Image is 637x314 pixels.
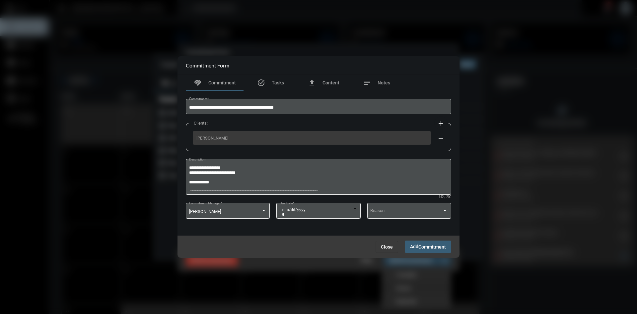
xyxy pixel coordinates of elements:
[186,62,229,68] h2: Commitment Form
[363,79,371,87] mat-icon: notes
[437,134,445,142] mat-icon: remove
[439,195,451,199] mat-hint: 142 / 200
[418,244,446,250] span: Commitment
[257,79,265,87] mat-icon: task_alt
[194,79,202,87] mat-icon: handshake
[405,241,451,253] button: AddCommitment
[190,121,211,126] label: Clients:
[376,241,398,253] button: Close
[196,136,427,141] span: [PERSON_NAME]
[308,79,316,87] mat-icon: file_upload
[189,209,221,214] span: [PERSON_NAME]
[410,244,446,249] span: Add
[381,244,393,250] span: Close
[378,80,390,85] span: Notes
[322,80,339,85] span: Content
[437,119,445,127] mat-icon: add
[208,80,236,85] span: Commitment
[272,80,284,85] span: Tasks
